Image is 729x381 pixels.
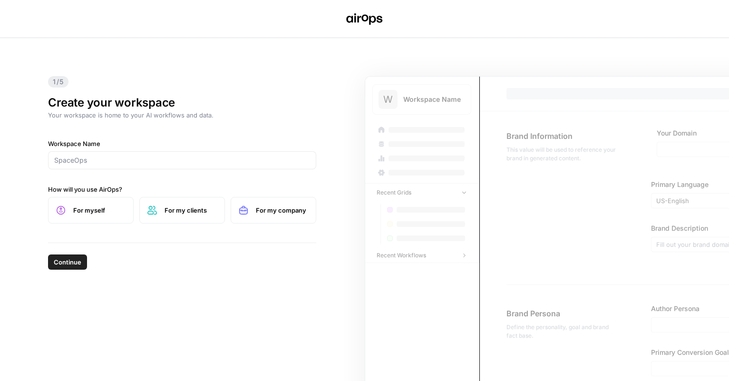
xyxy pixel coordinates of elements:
span: Continue [54,257,81,267]
input: SpaceOps [54,156,310,165]
span: For myself [73,205,126,215]
button: Continue [48,254,87,270]
h1: Create your workspace [48,95,316,110]
span: W [383,93,393,106]
label: Workspace Name [48,139,316,148]
label: How will you use AirOps? [48,185,316,194]
span: For my company [256,205,308,215]
span: For my clients [165,205,217,215]
p: Your workspace is home to your AI workflows and data. [48,110,316,120]
span: 1/5 [48,76,68,88]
